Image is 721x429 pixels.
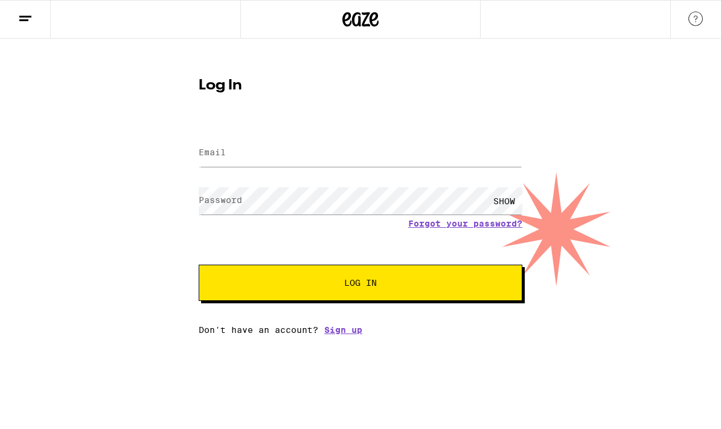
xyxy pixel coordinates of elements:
[344,279,377,287] span: Log In
[486,187,522,214] div: SHOW
[408,219,522,228] a: Forgot your password?
[199,265,522,301] button: Log In
[199,147,226,157] label: Email
[324,325,362,335] a: Sign up
[199,140,522,167] input: Email
[199,325,522,335] div: Don't have an account?
[199,79,522,93] h1: Log In
[199,195,242,205] label: Password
